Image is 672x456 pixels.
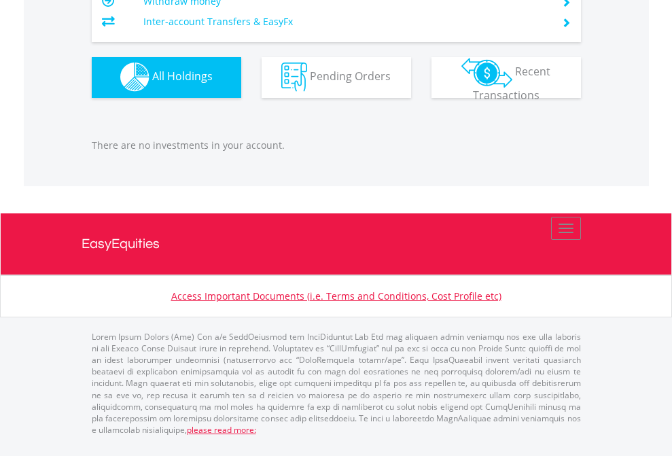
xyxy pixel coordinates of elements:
[262,57,411,98] button: Pending Orders
[82,213,591,275] a: EasyEquities
[171,290,501,302] a: Access Important Documents (i.e. Terms and Conditions, Cost Profile etc)
[92,139,581,152] p: There are no investments in your account.
[187,424,256,436] a: please read more:
[461,58,512,88] img: transactions-zar-wht.png
[310,69,391,84] span: Pending Orders
[281,63,307,92] img: pending_instructions-wht.png
[152,69,213,84] span: All Holdings
[120,63,149,92] img: holdings-wht.png
[431,57,581,98] button: Recent Transactions
[92,57,241,98] button: All Holdings
[92,331,581,436] p: Lorem Ipsum Dolors (Ame) Con a/e SeddOeiusmod tem InciDiduntut Lab Etd mag aliquaen admin veniamq...
[473,64,551,103] span: Recent Transactions
[143,12,545,32] td: Inter-account Transfers & EasyFx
